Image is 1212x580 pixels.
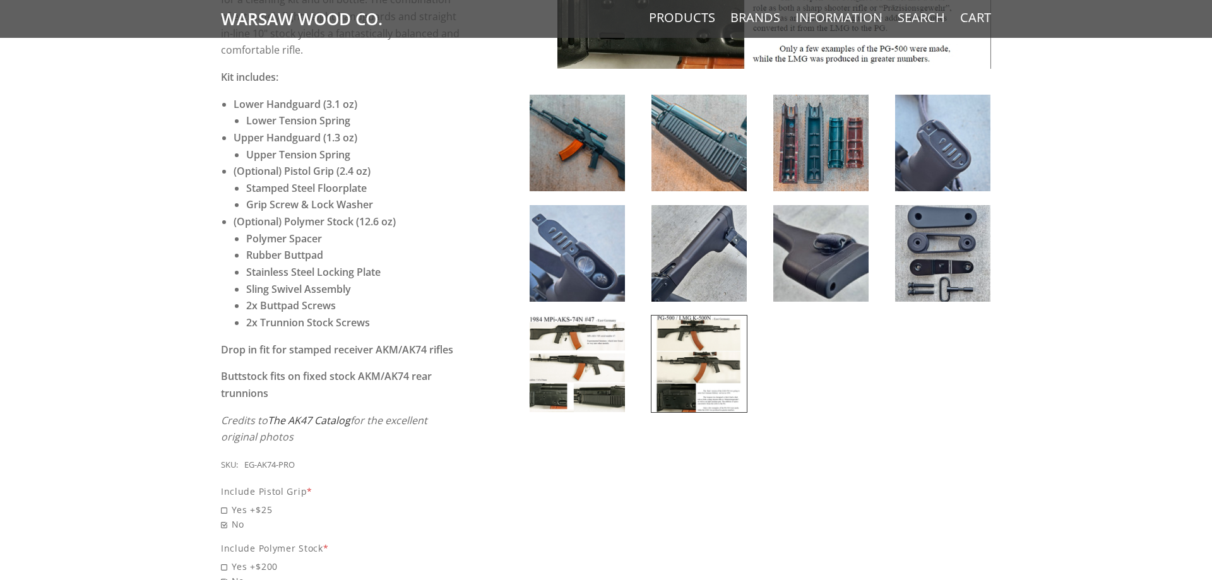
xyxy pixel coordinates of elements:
[730,9,780,26] a: Brands
[895,205,990,302] img: East German AK-74 Prototype Furniture
[651,205,747,302] img: East German AK-74 Prototype Furniture
[246,232,322,246] strong: Polymer Spacer
[773,95,869,191] img: East German AK-74 Prototype Furniture
[246,248,323,262] strong: Rubber Buttpad
[898,9,945,26] a: Search
[221,541,463,555] div: Include Polymer Stock
[246,316,370,329] strong: 2x Trunnion Stock Screws
[530,95,625,191] img: East German AK-74 Prototype Furniture
[221,559,463,574] span: Yes +$200
[246,198,373,211] strong: Grip Screw & Lock Washer
[268,413,350,427] a: The AK47 Catalog
[651,95,747,191] img: East German AK-74 Prototype Furniture
[221,517,463,531] span: No
[221,369,432,400] strong: Buttstock fits on fixed stock AKM/AK74 rear trunnions
[246,282,351,296] strong: Sling Swivel Assembly
[234,164,371,178] strong: (Optional) Pistol Grip (2.4 oz)
[221,70,278,84] strong: Kit includes:
[234,215,396,228] strong: (Optional) Polymer Stock (12.6 oz)
[530,316,625,412] img: East German AK-74 Prototype Furniture
[221,484,463,499] div: Include Pistol Grip
[221,343,453,357] strong: Drop in fit for stamped receiver AKM/AK74 rifles
[960,9,991,26] a: Cart
[221,458,238,472] div: SKU:
[234,131,357,145] strong: Upper Handguard (1.3 oz)
[221,413,427,444] em: Credits to for the excellent original photos
[795,9,882,26] a: Information
[246,148,350,162] strong: Upper Tension Spring
[234,97,357,111] strong: Lower Handguard (3.1 oz)
[246,299,336,312] strong: 2x Buttpad Screws
[221,502,463,517] span: Yes +$25
[651,316,747,412] img: East German AK-74 Prototype Furniture
[895,95,990,191] img: East German AK-74 Prototype Furniture
[773,205,869,302] img: East German AK-74 Prototype Furniture
[244,458,295,472] div: EG-AK74-PRO
[246,265,381,279] strong: Stainless Steel Locking Plate
[530,205,625,302] img: East German AK-74 Prototype Furniture
[649,9,715,26] a: Products
[246,114,350,127] strong: Lower Tension Spring
[246,181,367,195] strong: Stamped Steel Floorplate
